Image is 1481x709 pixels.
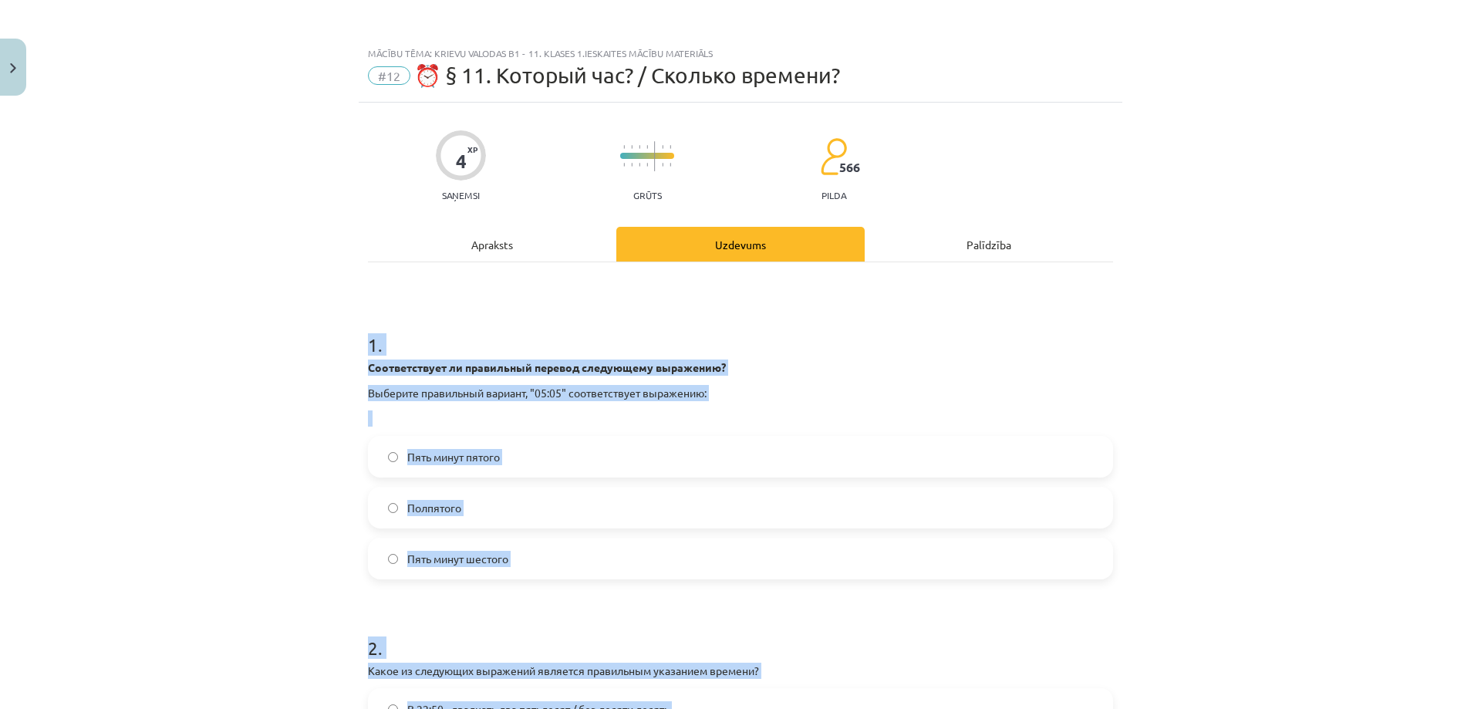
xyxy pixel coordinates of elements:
[467,145,477,154] span: XP
[368,66,410,85] span: #12
[821,190,846,201] p: pilda
[368,307,1113,355] h1: 1 .
[388,554,398,564] input: Пять минут шестого
[407,500,461,516] span: Полпятого
[662,145,663,149] img: icon-short-line-57e1e144782c952c97e751825c79c345078a6d821885a25fce030b3d8c18986b.svg
[10,63,16,73] img: icon-close-lesson-0947bae3869378f0d4975bcd49f059093ad1ed9edebbc8119c70593378902aed.svg
[414,62,840,88] span: ⏰ § 11. Который час? / Сколько времени?
[368,48,1113,59] div: Mācību tēma: Krievu valodas b1 - 11. klases 1.ieskaites mācību materiāls
[407,551,508,567] span: Пять минут шестого
[646,145,648,149] img: icon-short-line-57e1e144782c952c97e751825c79c345078a6d821885a25fce030b3d8c18986b.svg
[662,163,663,167] img: icon-short-line-57e1e144782c952c97e751825c79c345078a6d821885a25fce030b3d8c18986b.svg
[388,503,398,513] input: Полпятого
[368,227,616,262] div: Apraksts
[670,163,671,167] img: icon-short-line-57e1e144782c952c97e751825c79c345078a6d821885a25fce030b3d8c18986b.svg
[631,163,633,167] img: icon-short-line-57e1e144782c952c97e751825c79c345078a6d821885a25fce030b3d8c18986b.svg
[368,385,1113,401] p: Выберите правильный вариант, "05:05" соответствует выражению:
[388,452,398,462] input: Пять минут пятого
[839,160,860,174] span: 566
[623,163,625,167] img: icon-short-line-57e1e144782c952c97e751825c79c345078a6d821885a25fce030b3d8c18986b.svg
[407,449,500,465] span: Пять минут пятого
[456,150,467,172] div: 4
[820,137,847,176] img: students-c634bb4e5e11cddfef0936a35e636f08e4e9abd3cc4e673bd6f9a4125e45ecb1.svg
[633,190,662,201] p: Grūts
[368,610,1113,658] h1: 2 .
[646,163,648,167] img: icon-short-line-57e1e144782c952c97e751825c79c345078a6d821885a25fce030b3d8c18986b.svg
[631,145,633,149] img: icon-short-line-57e1e144782c952c97e751825c79c345078a6d821885a25fce030b3d8c18986b.svg
[639,145,640,149] img: icon-short-line-57e1e144782c952c97e751825c79c345078a6d821885a25fce030b3d8c18986b.svg
[670,145,671,149] img: icon-short-line-57e1e144782c952c97e751825c79c345078a6d821885a25fce030b3d8c18986b.svg
[639,163,640,167] img: icon-short-line-57e1e144782c952c97e751825c79c345078a6d821885a25fce030b3d8c18986b.svg
[436,190,486,201] p: Saņemsi
[623,145,625,149] img: icon-short-line-57e1e144782c952c97e751825c79c345078a6d821885a25fce030b3d8c18986b.svg
[616,227,865,262] div: Uzdevums
[865,227,1113,262] div: Palīdzība
[654,141,656,171] img: icon-long-line-d9ea69661e0d244f92f715978eff75569469978d946b2353a9bb055b3ed8787d.svg
[368,663,1113,679] p: Какое из следующих выражений является правильным указанием времени?
[368,360,726,374] strong: Соответствует ли правильный перевод следующему выражению?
